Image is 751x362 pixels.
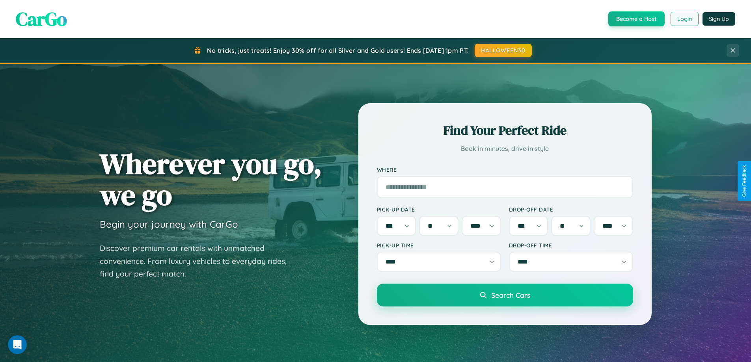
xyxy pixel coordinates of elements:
[377,206,501,213] label: Pick-up Date
[671,12,699,26] button: Login
[475,44,532,57] button: HALLOWEEN30
[100,242,297,280] p: Discover premium car rentals with unmatched convenience. From luxury vehicles to everyday rides, ...
[608,11,665,26] button: Become a Host
[377,242,501,249] label: Pick-up Time
[377,166,633,173] label: Where
[703,12,735,26] button: Sign Up
[742,165,747,197] div: Give Feedback
[377,122,633,139] h2: Find Your Perfect Ride
[16,6,67,32] span: CarGo
[509,206,633,213] label: Drop-off Date
[377,143,633,154] p: Book in minutes, drive in style
[509,242,633,249] label: Drop-off Time
[491,291,530,299] span: Search Cars
[100,218,238,230] h3: Begin your journey with CarGo
[8,335,27,354] iframe: Intercom live chat
[100,148,322,210] h1: Wherever you go, we go
[377,284,633,306] button: Search Cars
[207,46,469,54] span: No tricks, just treats! Enjoy 30% off for all Silver and Gold users! Ends [DATE] 1pm PT.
